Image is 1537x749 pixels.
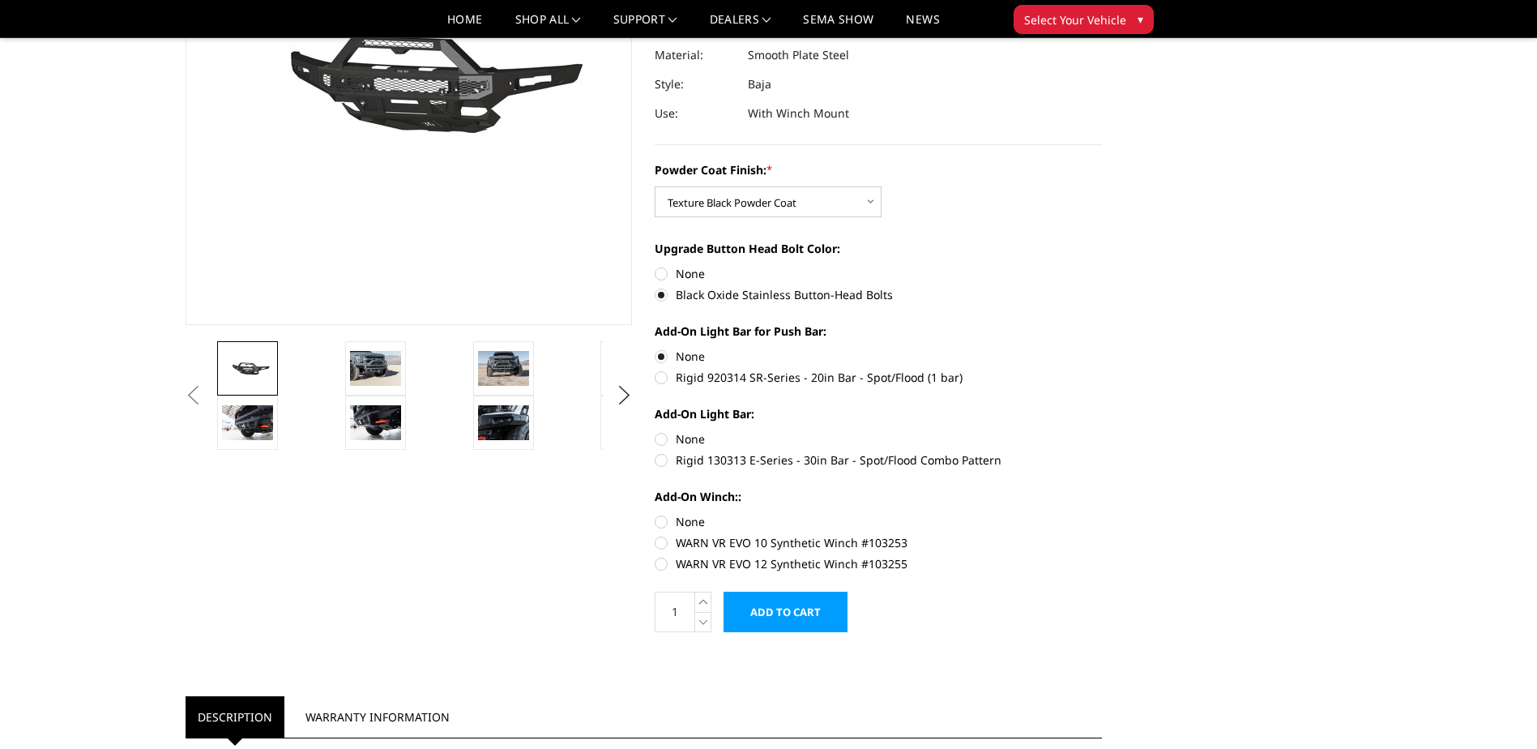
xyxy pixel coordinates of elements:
[803,14,873,37] a: SEMA Show
[655,534,1102,551] label: WARN VR EVO 10 Synthetic Winch #103253
[748,70,771,99] dd: Baja
[478,351,529,385] img: 2021-2025 Ford Raptor - Freedom Series - Baja Front Bumper (winch mount)
[1024,11,1126,28] span: Select Your Vehicle
[293,696,462,738] a: Warranty Information
[655,41,736,70] dt: Material:
[655,99,736,128] dt: Use:
[478,405,529,439] img: 2021-2025 Ford Raptor - Freedom Series - Baja Front Bumper (winch mount)
[655,513,1102,530] label: None
[612,383,636,408] button: Next
[655,452,1102,469] label: Rigid 130313 E-Series - 30in Bar - Spot/Flood Combo Pattern
[181,383,206,408] button: Previous
[186,696,284,738] a: Description
[710,14,771,37] a: Dealers
[350,351,401,385] img: 2021-2025 Ford Raptor - Freedom Series - Baja Front Bumper (winch mount)
[748,99,849,128] dd: With Winch Mount
[515,14,581,37] a: shop all
[748,41,849,70] dd: Smooth Plate Steel
[655,286,1102,303] label: Black Oxide Stainless Button-Head Bolts
[655,348,1102,365] label: None
[655,369,1102,386] label: Rigid 920314 SR-Series - 20in Bar - Spot/Flood (1 bar)
[655,161,1102,178] label: Powder Coat Finish:
[222,357,273,380] img: 2021-2025 Ford Raptor - Freedom Series - Baja Front Bumper (winch mount)
[906,14,939,37] a: News
[222,405,273,439] img: 2021-2025 Ford Raptor - Freedom Series - Baja Front Bumper (winch mount)
[655,555,1102,572] label: WARN VR EVO 12 Synthetic Winch #103255
[1138,11,1143,28] span: ▾
[613,14,677,37] a: Support
[655,488,1102,505] label: Add-On Winch::
[655,70,736,99] dt: Style:
[655,323,1102,340] label: Add-On Light Bar for Push Bar:
[1456,671,1537,749] iframe: Chat Widget
[447,14,482,37] a: Home
[655,430,1102,447] label: None
[655,405,1102,422] label: Add-On Light Bar:
[1014,5,1154,34] button: Select Your Vehicle
[655,240,1102,257] label: Upgrade Button Head Bolt Color:
[724,592,847,632] input: Add to Cart
[655,265,1102,282] label: None
[350,405,401,439] img: 2021-2025 Ford Raptor - Freedom Series - Baja Front Bumper (winch mount)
